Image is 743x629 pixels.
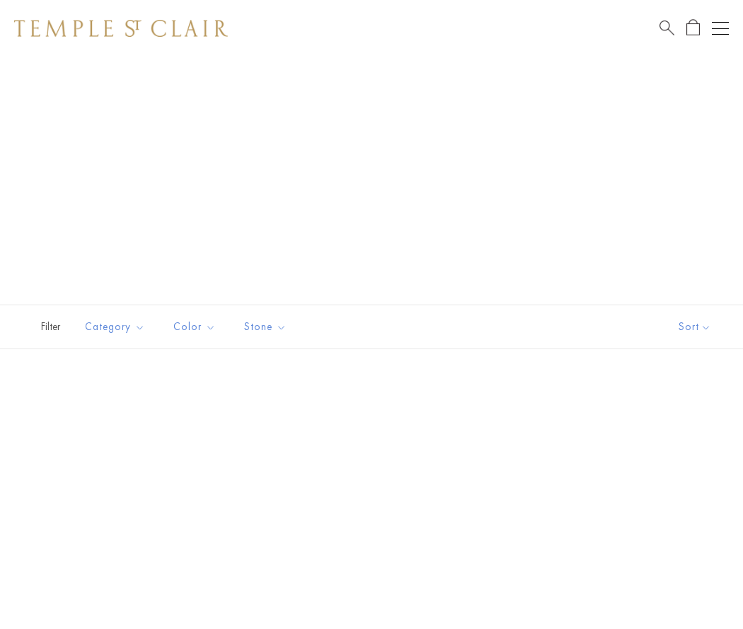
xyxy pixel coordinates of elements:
[234,311,297,343] button: Stone
[14,20,228,37] img: Temple St. Clair
[686,19,700,37] a: Open Shopping Bag
[74,311,156,343] button: Category
[660,19,674,37] a: Search
[237,318,297,336] span: Stone
[78,318,156,336] span: Category
[712,20,729,37] button: Open navigation
[163,311,226,343] button: Color
[647,305,743,348] button: Show sort by
[166,318,226,336] span: Color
